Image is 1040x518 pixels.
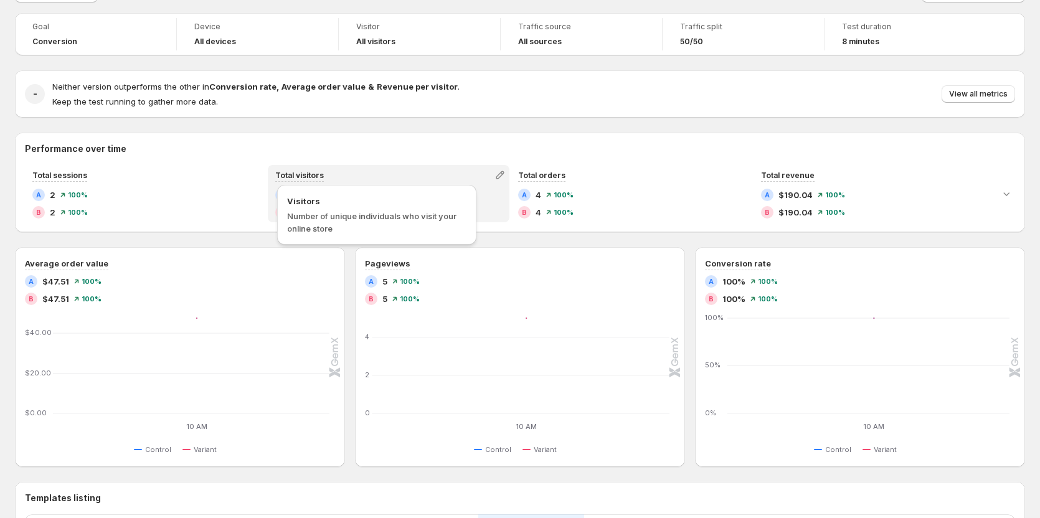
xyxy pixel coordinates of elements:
[32,37,77,47] span: Conversion
[68,191,88,199] span: 100%
[50,189,55,201] span: 2
[194,445,217,454] span: Variant
[758,295,778,303] span: 100%
[42,275,69,288] span: $47.51
[194,21,321,48] a: DeviceAll devices
[705,257,771,270] h3: Conversion rate
[485,445,511,454] span: Control
[42,293,69,305] span: $47.51
[369,295,374,303] h2: B
[842,37,879,47] span: 8 minutes
[778,189,813,201] span: $190.04
[356,21,483,48] a: VisitorAll visitors
[680,21,806,48] a: Traffic split50/50
[33,88,37,100] h2: -
[842,21,969,48] a: Test duration8 minutes
[536,189,541,201] span: 4
[382,293,387,305] span: 5
[36,191,41,199] h2: A
[825,445,851,454] span: Control
[25,257,108,270] h3: Average order value
[534,445,557,454] span: Variant
[32,21,159,48] a: GoalConversion
[536,206,541,219] span: 4
[554,209,574,216] span: 100%
[25,492,1015,504] h3: Templates listing
[25,328,52,337] text: $40.00
[182,442,222,457] button: Variant
[765,191,770,199] h2: A
[25,408,47,417] text: $0.00
[705,313,724,322] text: 100%
[82,278,102,285] span: 100%
[765,209,770,216] h2: B
[863,442,902,457] button: Variant
[680,37,703,47] span: 50/50
[516,422,537,431] text: 10 AM
[209,82,277,92] strong: Conversion rate
[705,361,721,370] text: 50%
[522,191,527,199] h2: A
[705,408,716,417] text: 0%
[145,445,171,454] span: Control
[722,275,745,288] span: 100%
[518,171,565,180] span: Total orders
[518,21,645,48] a: Traffic sourceAll sources
[287,195,466,207] span: Visitors
[778,206,813,219] span: $190.04
[722,293,745,305] span: 100%
[369,278,374,285] h2: A
[382,275,387,288] span: 5
[949,89,1008,99] span: View all metrics
[942,85,1015,103] button: View all metrics
[365,332,370,341] text: 4
[998,185,1015,202] button: Expand chart
[522,442,562,457] button: Variant
[825,191,845,199] span: 100%
[25,143,1015,155] h2: Performance over time
[518,22,645,32] span: Traffic source
[709,295,714,303] h2: B
[761,171,815,180] span: Total revenue
[68,209,88,216] span: 100%
[842,22,969,32] span: Test duration
[377,82,458,92] strong: Revenue per visitor
[825,209,845,216] span: 100%
[50,206,55,219] span: 2
[194,22,321,32] span: Device
[194,37,236,47] h4: All devices
[287,211,456,233] span: Number of unique individuals who visit your online store
[52,97,218,106] span: Keep the test running to gather more data.
[365,370,369,379] text: 2
[365,257,410,270] h3: Pageviews
[368,82,374,92] strong: &
[554,191,574,199] span: 100%
[281,82,366,92] strong: Average order value
[365,408,370,417] text: 0
[275,171,324,180] span: Total visitors
[814,442,856,457] button: Control
[186,422,207,431] text: 10 AM
[29,295,34,303] h2: B
[474,442,516,457] button: Control
[522,209,527,216] h2: B
[874,445,897,454] span: Variant
[400,295,420,303] span: 100%
[134,442,176,457] button: Control
[277,82,279,92] strong: ,
[356,22,483,32] span: Visitor
[32,22,159,32] span: Goal
[356,37,395,47] h4: All visitors
[518,37,562,47] h4: All sources
[709,278,714,285] h2: A
[32,171,87,180] span: Total sessions
[758,278,778,285] span: 100%
[52,82,460,92] span: Neither version outperforms the other in .
[29,278,34,285] h2: A
[864,422,885,431] text: 10 AM
[82,295,102,303] span: 100%
[36,209,41,216] h2: B
[680,22,806,32] span: Traffic split
[25,369,51,377] text: $20.00
[400,278,420,285] span: 100%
